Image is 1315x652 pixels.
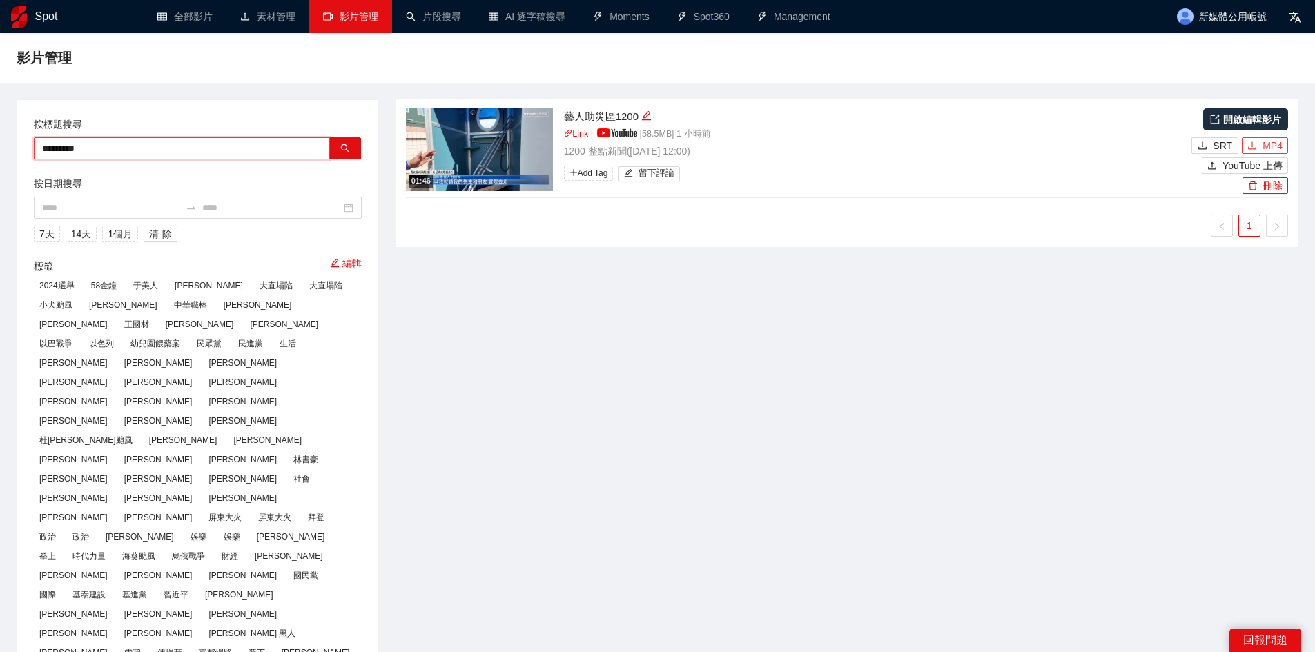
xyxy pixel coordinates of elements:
span: [PERSON_NAME] [119,355,198,371]
span: [PERSON_NAME] [34,491,113,506]
span: [PERSON_NAME] [203,452,282,467]
a: thunderboltManagement [757,11,830,22]
li: 1 [1238,215,1260,237]
span: [PERSON_NAME] [34,375,113,390]
span: [PERSON_NAME] [34,452,113,467]
span: delete [1248,181,1258,192]
span: 影片管理 [340,11,378,22]
div: 編輯 [641,108,652,125]
span: [PERSON_NAME] [119,510,198,525]
span: [PERSON_NAME] [199,587,279,602]
a: 開啟編輯影片 [1203,108,1288,130]
span: [PERSON_NAME] [228,433,307,448]
span: [PERSON_NAME] [34,394,113,409]
span: 王國材 [119,317,155,332]
span: 國民黨 [288,568,324,583]
span: 小犬颱風 [34,297,78,313]
li: 上一頁 [1211,215,1233,237]
span: swap-right [186,202,197,213]
span: 社會 [288,471,315,486]
span: Add Tag [564,166,614,181]
button: uploadYouTube 上傳 [1202,157,1288,174]
button: 14天 [66,226,97,242]
img: d3d3ccab-c4b9-40ab-ba71-798292ea1b97.jpg [406,108,553,191]
a: upload素材管理 [240,11,295,22]
p: | | 58.5 MB | 1 小時前 [564,128,1189,141]
span: 以巴戰爭 [34,336,78,351]
span: edit [330,258,340,268]
span: 拳上 [34,549,61,564]
span: [PERSON_NAME] [251,529,331,544]
div: 藝人助災區1200 [564,108,1189,125]
span: download [1247,141,1257,152]
span: [PERSON_NAME] [203,394,282,409]
span: 58金鐘 [86,278,122,293]
span: 拜登 [302,510,330,525]
span: 基進黨 [117,587,153,602]
span: [PERSON_NAME] [34,355,113,371]
label: 按標題搜尋 [34,117,82,132]
img: logo [11,6,27,28]
span: [PERSON_NAME] [34,568,113,583]
button: downloadSRT [1191,137,1238,154]
span: [PERSON_NAME] [203,491,282,506]
div: 01:46 [409,175,433,187]
span: 幼兒園餵藥案 [125,336,186,351]
span: 烏俄戰爭 [166,549,211,564]
span: 財經 [216,549,244,564]
span: 時代力量 [67,549,111,564]
span: 政治 [67,529,95,544]
span: [PERSON_NAME] [34,626,113,641]
button: 7天 [34,226,60,242]
span: 海葵颱風 [117,549,161,564]
p: 1200 整點新聞 ( [DATE] 12:00 ) [564,144,1189,159]
span: edit [624,168,633,179]
span: SRT [1213,138,1232,153]
span: plus [569,168,578,177]
span: 中華職棒 [168,297,213,313]
span: [PERSON_NAME] [169,278,249,293]
span: 于美人 [128,278,164,293]
a: thunderboltMoments [593,11,650,22]
span: [PERSON_NAME] [119,413,198,428]
button: right [1266,215,1288,237]
a: linkLink [564,129,589,139]
span: 以色列 [84,336,119,351]
span: [PERSON_NAME] [119,491,198,506]
span: download [1198,141,1207,152]
span: [PERSON_NAME] [203,568,282,583]
span: 國際 [34,587,61,602]
a: table全部影片 [157,11,213,22]
span: [PERSON_NAME] [203,375,282,390]
div: 回報問題 [1229,629,1301,652]
span: video-camera [323,12,333,21]
button: left [1211,215,1233,237]
span: [PERSON_NAME] [119,452,198,467]
span: [PERSON_NAME] [84,297,163,313]
span: 屏東大火 [203,510,247,525]
span: search [340,144,350,155]
span: [PERSON_NAME] [34,510,113,525]
button: 清除 [144,226,177,242]
span: [PERSON_NAME] [34,317,113,332]
span: [PERSON_NAME] [218,297,298,313]
li: 下一頁 [1266,215,1288,237]
span: 大直塌陷 [304,278,348,293]
span: 生活 [274,336,302,351]
span: [PERSON_NAME] [203,471,282,486]
button: downloadMP4 [1242,137,1288,154]
span: 政治 [34,529,61,544]
span: upload [1207,161,1217,172]
button: delete刪除 [1243,177,1288,194]
span: [PERSON_NAME] [119,606,198,622]
button: search [329,137,361,159]
span: 民進黨 [233,336,269,351]
span: [PERSON_NAME] [144,433,223,448]
span: [PERSON_NAME] [160,317,240,332]
span: 7 [39,226,45,241]
span: [PERSON_NAME] 黑人 [203,626,301,641]
span: 杜[PERSON_NAME]颱風 [34,433,138,448]
a: 編輯 [330,257,362,268]
a: 1 [1239,215,1260,236]
span: 大直塌陷 [254,278,298,293]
